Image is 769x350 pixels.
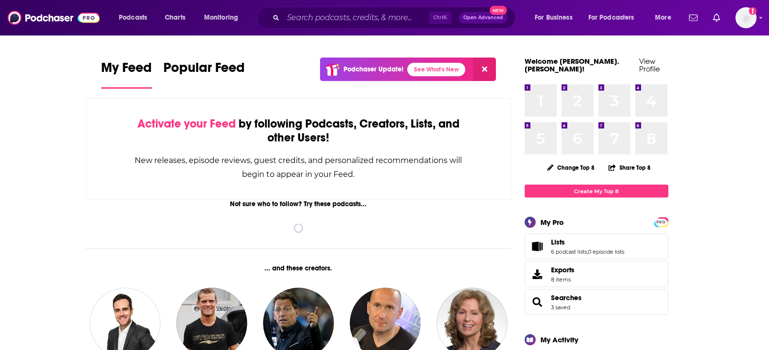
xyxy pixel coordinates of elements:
[407,63,465,76] a: See What's New
[551,238,565,246] span: Lists
[749,7,757,15] svg: Add a profile image
[608,158,651,177] button: Share Top 8
[283,10,429,25] input: Search podcasts, credits, & more...
[525,233,668,259] span: Lists
[655,218,667,225] a: PRO
[639,57,660,73] a: View Profile
[540,218,564,227] div: My Pro
[134,153,463,181] div: New releases, episode reviews, guest credits, and personalized recommendations will begin to appe...
[582,10,648,25] button: open menu
[587,248,588,255] span: ,
[535,11,573,24] span: For Business
[551,293,582,302] a: Searches
[588,11,634,24] span: For Podcasters
[528,295,547,309] a: Searches
[197,10,251,25] button: open menu
[344,65,403,73] p: Podchaser Update!
[163,59,245,82] span: Popular Feed
[551,238,624,246] a: Lists
[735,7,757,28] button: Show profile menu
[429,12,451,24] span: Ctrl K
[551,266,574,274] span: Exports
[112,10,160,25] button: open menu
[551,248,587,255] a: 6 podcast lists
[685,10,701,26] a: Show notifications dropdown
[525,185,668,198] a: Create My Top 8
[528,10,585,25] button: open menu
[648,10,683,25] button: open menu
[119,11,147,24] span: Podcasts
[86,200,512,208] div: Not sure who to follow? Try these podcasts...
[551,304,570,311] a: 3 saved
[528,268,547,281] span: Exports
[735,7,757,28] span: Logged in as hannah.bishop
[134,117,463,145] div: by following Podcasts, Creators, Lists, and other Users!
[163,59,245,89] a: Popular Feed
[551,276,574,283] span: 8 items
[525,289,668,315] span: Searches
[525,261,668,287] a: Exports
[541,162,601,174] button: Change Top 8
[655,219,667,226] span: PRO
[490,6,507,15] span: New
[86,264,512,272] div: ... and these creators.
[101,59,152,82] span: My Feed
[709,10,724,26] a: Show notifications dropdown
[463,15,503,20] span: Open Advanced
[528,240,547,253] a: Lists
[266,7,525,29] div: Search podcasts, credits, & more...
[159,10,191,25] a: Charts
[101,59,152,89] a: My Feed
[8,9,100,27] img: Podchaser - Follow, Share and Rate Podcasts
[138,117,236,131] span: Activate your Feed
[525,57,619,73] a: Welcome [PERSON_NAME].[PERSON_NAME]!
[735,7,757,28] img: User Profile
[655,11,671,24] span: More
[165,11,185,24] span: Charts
[588,248,624,255] a: 0 episode lists
[540,335,578,344] div: My Activity
[204,11,238,24] span: Monitoring
[459,12,507,23] button: Open AdvancedNew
